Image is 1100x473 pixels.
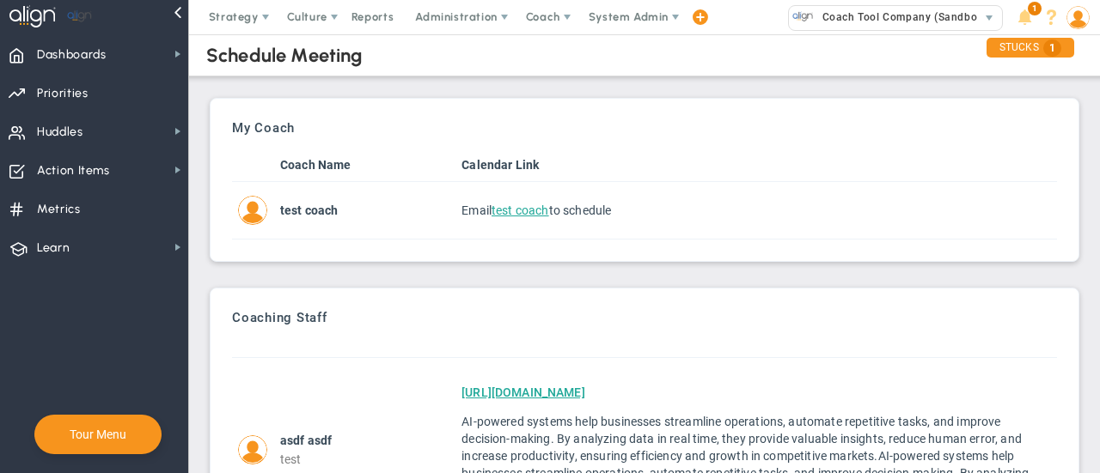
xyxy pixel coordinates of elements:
span: Strategy [209,10,259,23]
a: [URL][DOMAIN_NAME] [461,385,585,399]
span: Learn [37,230,70,266]
strong: asdf asdf [280,434,332,447]
span: Email test coach to schedule [492,203,549,217]
th: Calendar Link [455,149,1057,182]
span: System Admin [589,10,669,23]
span: select [977,6,1002,30]
span: Coach Tool Company (Sandbox) [814,6,987,28]
span: Metrics [37,191,81,227]
h3: My Coach [232,120,295,136]
span: Action Items [37,153,110,189]
span: 1 [1043,39,1061,57]
span: Huddles [37,114,83,150]
span: Coach [526,10,560,23]
div: Schedule Meeting [206,44,363,67]
strong: test coach [280,203,339,217]
span: Dashboards [37,37,107,73]
img: asdf asdf [238,435,267,464]
h3: Coaching Staff [232,310,327,325]
span: test [280,452,302,466]
th: Coach Name [273,149,455,182]
img: 64089.Person.photo [1066,6,1090,29]
span: to schedule [549,203,612,217]
button: Tour Menu [64,427,131,442]
span: Email [461,203,492,217]
img: 33476.Company.photo [792,6,814,27]
span: 1 [1028,2,1042,15]
span: Priorities [37,76,89,112]
div: STUCKS [987,38,1074,58]
span: Culture [287,10,327,23]
img: test coach [238,196,267,225]
span: Administration [415,10,497,23]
